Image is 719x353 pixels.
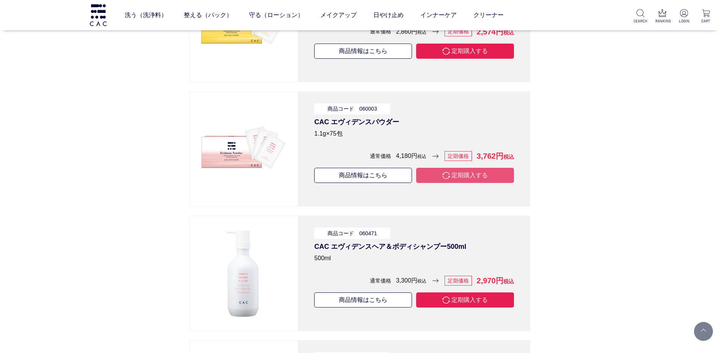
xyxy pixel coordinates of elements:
span: 税込 [417,278,426,284]
a: 商品コード 060003 CAC エヴィデンスパウダー 1.1g×75包 [314,103,514,139]
a: インナーケア [420,5,457,26]
a: 整える（パック） [184,5,232,26]
a: SEARCH [633,9,647,24]
span: 通常価格 [370,152,391,160]
span: 3,300 [396,277,411,284]
img: CAC エヴィデンスパウダー [197,102,290,195]
p: SEARCH [633,18,647,24]
img: logo [89,4,108,26]
span: 4,180 [396,153,411,159]
span: 3,762 [477,152,496,160]
span: 円 [396,276,426,285]
p: CART [699,18,713,24]
span: 税込 [417,154,426,159]
span: 税込 [503,278,514,284]
span: 通常価格 [370,277,391,285]
a: 商品情報はこちら [314,292,412,308]
span: 円 [396,152,426,161]
a: 商品情報はこちら [314,168,412,183]
span: 税込 [503,154,514,160]
a: 商品情報はこちら [314,44,412,59]
a: CART [699,9,713,24]
span: 円 [477,26,514,37]
button: 定期購入する [416,292,514,308]
a: LOGIN [677,9,691,24]
button: 定期購入する [416,168,514,183]
span: 定期価格 [445,276,472,286]
span: 定期価格 [445,151,472,161]
p: RANKING [655,18,669,24]
span: 2,970 [477,276,496,285]
img: → [432,279,439,283]
p: CAC エヴィデンスパウダー [314,117,514,127]
span: 税込 [503,30,514,36]
p: 商品コード 060471 [314,228,390,239]
p: 1.1g×75包 [314,129,514,138]
p: CAC エヴィデンスヘア＆ボディシャンプー500ml [314,242,514,252]
a: 洗う（洗浄料） [125,5,167,26]
a: クリーナー [473,5,504,26]
img: CAC エヴィデンスヘア＆ボディシャンプー500ml [197,227,290,320]
a: メイクアップ [320,5,357,26]
p: 商品コード 060003 [314,103,390,114]
p: 500ml [314,254,514,263]
p: LOGIN [677,18,691,24]
span: 円 [477,150,514,162]
span: 円 [477,275,514,286]
a: 守る（ローション） [249,5,304,26]
a: 商品コード 060471 CAC エヴィデンスヘア＆ボディシャンプー500ml 500ml [314,228,514,263]
img: → [432,154,439,158]
a: 日やけ止め [373,5,404,26]
button: 定期購入する [416,44,514,59]
a: RANKING [655,9,669,24]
